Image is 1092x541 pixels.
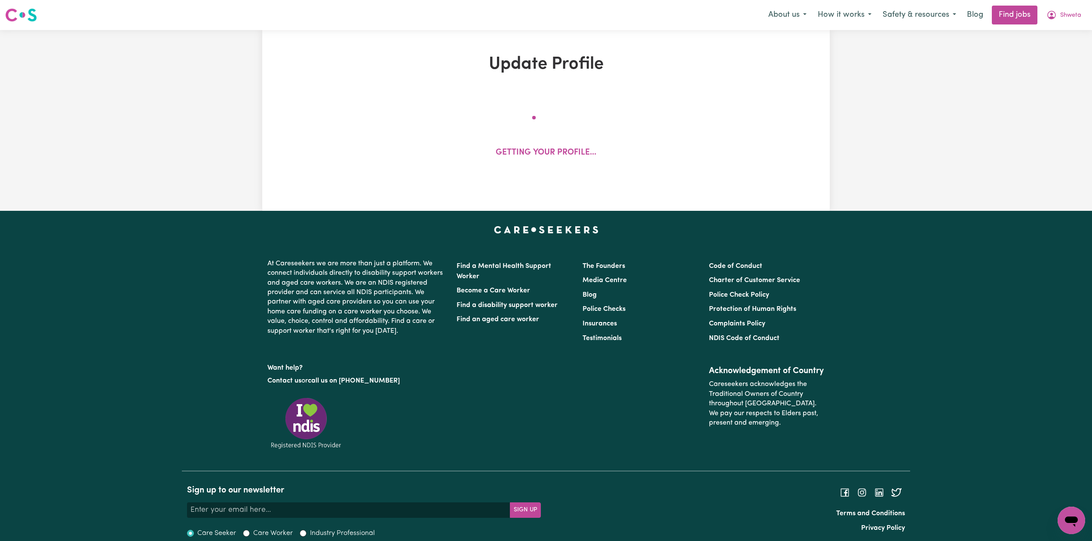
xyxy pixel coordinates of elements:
[812,6,877,24] button: How it works
[709,306,796,313] a: Protection of Human Rights
[510,502,541,518] button: Subscribe
[992,6,1037,24] a: Find jobs
[583,277,627,284] a: Media Centre
[836,510,905,517] a: Terms and Conditions
[267,360,446,373] p: Want help?
[267,373,446,389] p: or
[457,287,530,294] a: Become a Care Worker
[197,528,236,538] label: Care Seeker
[709,292,769,298] a: Police Check Policy
[308,377,400,384] a: call us on [PHONE_NUMBER]
[583,306,626,313] a: Police Checks
[253,528,293,538] label: Care Worker
[861,525,905,532] a: Privacy Policy
[962,6,988,24] a: Blog
[362,54,730,75] h1: Update Profile
[763,6,812,24] button: About us
[583,320,617,327] a: Insurances
[496,147,596,159] p: Getting your profile...
[583,263,625,270] a: The Founders
[891,489,902,496] a: Follow Careseekers on Twitter
[5,7,37,23] img: Careseekers logo
[457,302,558,309] a: Find a disability support worker
[709,366,825,376] h2: Acknowledgement of Country
[840,489,850,496] a: Follow Careseekers on Facebook
[709,320,765,327] a: Complaints Policy
[1041,6,1087,24] button: My Account
[709,376,825,431] p: Careseekers acknowledges the Traditional Owners of Country throughout [GEOGRAPHIC_DATA]. We pay o...
[874,489,884,496] a: Follow Careseekers on LinkedIn
[709,263,762,270] a: Code of Conduct
[709,277,800,284] a: Charter of Customer Service
[494,226,598,233] a: Careseekers home page
[267,255,446,339] p: At Careseekers we are more than just a platform. We connect individuals directly to disability su...
[5,5,37,25] a: Careseekers logo
[1058,507,1085,534] iframe: Button to launch messaging window
[877,6,962,24] button: Safety & resources
[857,489,867,496] a: Follow Careseekers on Instagram
[583,292,597,298] a: Blog
[267,377,301,384] a: Contact us
[583,335,622,342] a: Testimonials
[457,316,539,323] a: Find an aged care worker
[267,396,345,450] img: Registered NDIS provider
[457,263,551,280] a: Find a Mental Health Support Worker
[187,502,510,518] input: Enter your email here...
[1060,11,1081,20] span: Shweta
[187,485,541,495] h2: Sign up to our newsletter
[709,335,779,342] a: NDIS Code of Conduct
[310,528,375,538] label: Industry Professional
